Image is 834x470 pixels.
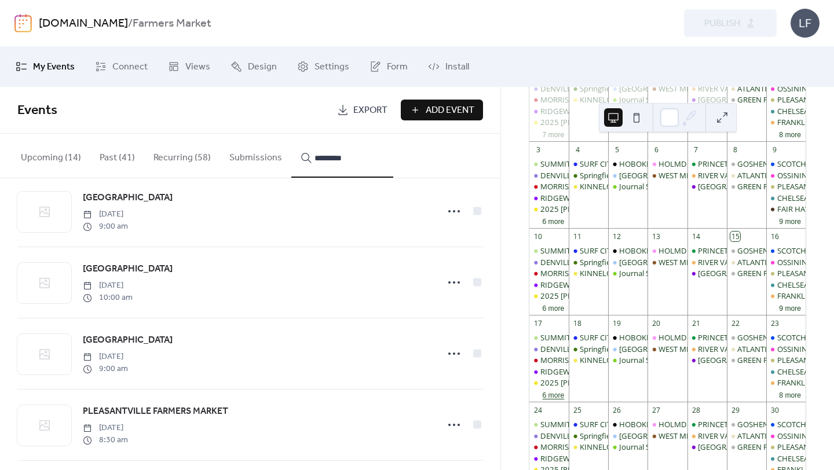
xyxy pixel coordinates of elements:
[540,257,641,267] div: DENVILLE FARMERS MARKET
[766,355,806,365] div: PLEASANTVILLE FARMERS MARKET
[580,332,681,343] div: SURF CITY FARMERS MARKET
[727,442,766,452] div: GREEN POND FARMERS MARKET
[687,268,727,278] div: HOBOKEN SW PARK FARMERS MARKET
[727,170,766,181] div: ATLANTIC HIGHLANDS FARMERS MARKET
[540,83,641,94] div: DENVILLE FARMERS MARKET
[766,245,806,256] div: SCOTCH PLAINS FARMERS MARKET
[529,193,569,203] div: RIDGEWOOD FARMERS MARKET
[580,268,717,278] div: KINNELON (KFRESH) FARMERS MARKET
[648,344,687,354] div: WEST MILFORD FARMERS MARKET
[659,159,806,169] div: HOLMDEL BELLWORKS FARMERS MARKET
[569,442,608,452] div: KINNELON (KFRESH) FARMERS MARKET
[529,344,569,354] div: DENVILLE FARMERS MARKET
[529,106,569,116] div: RIDGEWOOD FARMERS MARKET
[12,134,90,177] button: Upcoming (14)
[619,83,694,94] div: [GEOGRAPHIC_DATA]
[83,292,133,304] span: 10:00 am
[766,94,806,105] div: PLEASANTVILLE FARMERS MARKET
[687,442,727,452] div: HOBOKEN SW PARK FARMERS MARKET
[698,431,803,441] div: RIVER VALE FARMERS MARKET
[766,291,806,301] div: FRANKLIN LAKES FARMERS MARKET
[612,232,622,241] div: 12
[540,377,735,388] div: 2025 [PERSON_NAME] FRESH Farmers & Makers Market
[727,94,766,105] div: GREEN POND FARMERS MARKET
[569,83,608,94] div: Springfield Farmers Market
[17,98,57,123] span: Events
[619,442,727,452] div: Journal Square Farmers Market
[687,355,727,365] div: HOBOKEN SW PARK FARMERS MARKET
[652,405,661,415] div: 27
[314,60,349,74] span: Settings
[540,431,641,441] div: DENVILLE FARMERS MARKET
[737,332,834,343] div: GOSHEN FARMERS MARKET
[86,51,156,82] a: Connect
[540,204,735,214] div: 2025 [PERSON_NAME] FRESH Farmers & Makers Market
[288,51,358,82] a: Settings
[766,170,806,181] div: OSSINING FARMERS MARKET
[727,355,766,365] div: GREEN POND FARMERS MARKET
[737,419,834,429] div: GOSHEN FARMERS MARKET
[580,159,681,169] div: SURF CITY FARMERS MARKET
[619,431,694,441] div: [GEOGRAPHIC_DATA]
[608,94,648,105] div: Journal Square Farmers Market
[540,332,636,343] div: SUMMIT FARMERS MARKET
[766,257,806,267] div: OSSINING FARMERS MARKET
[659,170,778,181] div: WEST MILFORD FARMERS MARKET
[90,134,144,177] button: Past (41)
[580,83,674,94] div: Springfield Farmers Market
[33,60,75,74] span: My Events
[569,431,608,441] div: Springfield Farmers Market
[569,170,608,181] div: Springfield Farmers Market
[222,51,286,82] a: Design
[540,280,653,290] div: RIDGEWOOD FARMERS MARKET
[659,344,778,354] div: WEST MILFORD FARMERS MARKET
[538,389,569,400] button: 6 more
[569,245,608,256] div: SURF CITY FARMERS MARKET
[619,170,694,181] div: [GEOGRAPHIC_DATA]
[687,170,727,181] div: RIVER VALE FARMERS MARKET
[648,332,687,343] div: HOLMDEL BELLWORKS FARMERS MARKET
[770,318,780,328] div: 23
[573,318,583,328] div: 18
[774,128,806,139] button: 8 more
[538,215,569,226] button: 6 more
[533,318,543,328] div: 17
[737,159,834,169] div: GOSHEN FARMERS MARKET
[659,431,778,441] div: WEST MILFORD FARMERS MARKET
[608,268,648,278] div: Journal Square Farmers Market
[698,170,803,181] div: RIVER VALE FARMERS MARKET
[580,94,717,105] div: KINNELON (KFRESH) FARMERS MARKET
[659,257,778,267] div: WEST MILFORD FARMERS MARKET
[691,318,701,328] div: 21
[727,181,766,192] div: GREEN POND FARMERS MARKET
[573,405,583,415] div: 25
[766,268,806,278] div: PLEASANTVILLE FARMERS MARKET
[540,419,636,429] div: SUMMIT FARMERS MARKET
[540,355,657,365] div: MORRISTOWN FARMERS MARKET
[619,94,727,105] div: Journal Square Farmers Market
[652,318,661,328] div: 20
[580,245,681,256] div: SURF CITY FARMERS MARKET
[619,268,727,278] div: Journal Square Farmers Market
[687,344,727,354] div: RIVER VALE FARMERS MARKET
[608,419,648,429] div: HOBOKEN FARMERS MARKET
[540,106,653,116] div: RIDGEWOOD FARMERS MARKET
[727,257,766,267] div: ATLANTIC HIGHLANDS FARMERS MARKET
[387,60,408,74] span: Form
[730,145,740,155] div: 8
[774,389,806,400] button: 8 more
[687,245,727,256] div: PRINCETON FARMERS MARKET
[791,9,820,38] div: LF
[83,422,128,434] span: [DATE]
[698,332,805,343] div: PRINCETON FARMERS MARKET
[445,60,469,74] span: Install
[608,170,648,181] div: COLES STREET MARKET
[766,106,806,116] div: CHELSEA FARMERS MARKET
[83,405,228,418] span: PLEASANTVILLE FARMERS MARKET
[580,442,717,452] div: KINNELON (KFRESH) FARMERS MARKET
[698,419,805,429] div: PRINCETON FARMERS MARKET
[659,245,806,256] div: HOLMDEL BELLWORKS FARMERS MARKET
[619,332,722,343] div: HOBOKEN FARMERS MARKET
[144,134,220,177] button: Recurring (58)
[612,318,622,328] div: 19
